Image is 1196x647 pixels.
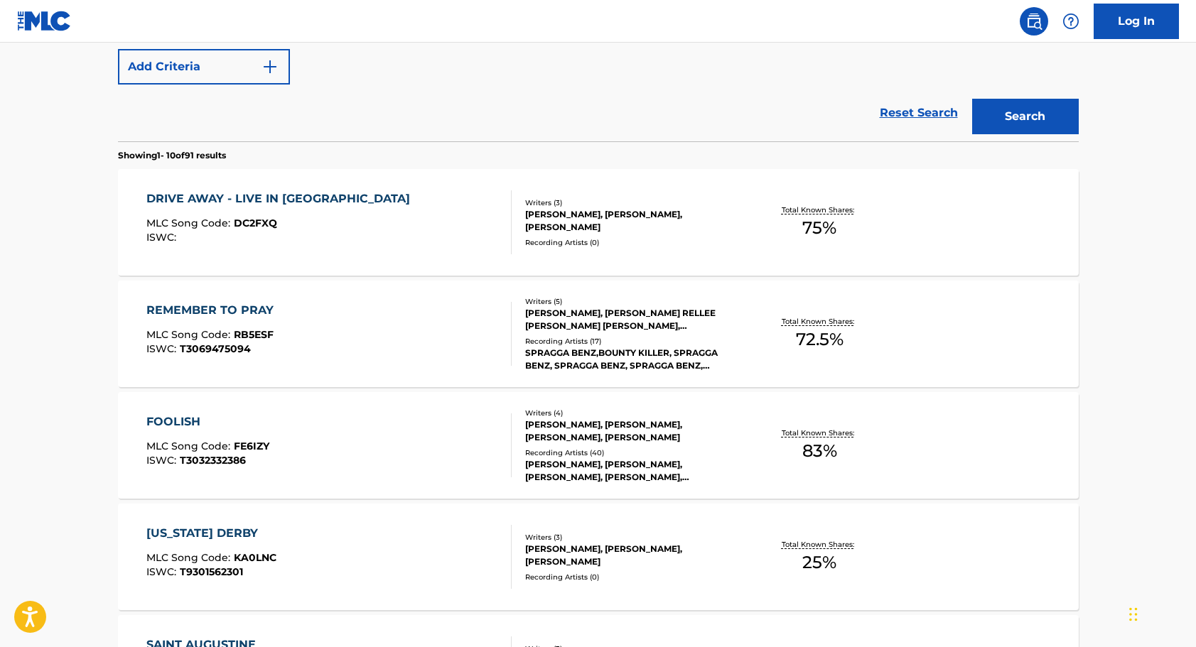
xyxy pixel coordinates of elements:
div: Writers ( 3 ) [525,197,740,208]
button: Add Criteria [118,49,290,85]
span: MLC Song Code : [146,440,234,452]
p: Showing 1 - 10 of 91 results [118,149,226,162]
a: FOOLISHMLC Song Code:FE6IZYISWC:T3032332386Writers (4)[PERSON_NAME], [PERSON_NAME], [PERSON_NAME]... [118,392,1079,499]
div: Recording Artists ( 0 ) [525,237,740,248]
iframe: Chat Widget [1125,579,1196,647]
div: [PERSON_NAME], [PERSON_NAME], [PERSON_NAME], [PERSON_NAME], [PERSON_NAME] [525,458,740,484]
div: Writers ( 4 ) [525,408,740,418]
img: MLC Logo [17,11,72,31]
div: DRIVE AWAY - LIVE IN [GEOGRAPHIC_DATA] [146,190,417,207]
button: Search [972,99,1079,134]
span: 75 % [802,215,836,241]
div: [PERSON_NAME], [PERSON_NAME] RELLEE [PERSON_NAME] [PERSON_NAME], [PERSON_NAME] [PERSON_NAME] [PER... [525,307,740,332]
span: 25 % [802,550,836,575]
span: 72.5 % [796,327,844,352]
a: [US_STATE] DERBYMLC Song Code:KA0LNCISWC:T9301562301Writers (3)[PERSON_NAME], [PERSON_NAME], [PER... [118,504,1079,610]
span: T3069475094 [180,342,251,355]
span: MLC Song Code : [146,328,234,341]
div: Writers ( 3 ) [525,532,740,543]
div: Writers ( 5 ) [525,296,740,307]
a: DRIVE AWAY - LIVE IN [GEOGRAPHIC_DATA]MLC Song Code:DC2FXQISWC:Writers (3)[PERSON_NAME], [PERSON_... [118,169,1079,276]
div: [PERSON_NAME], [PERSON_NAME], [PERSON_NAME] [525,543,740,568]
a: Log In [1094,4,1179,39]
span: ISWC : [146,342,180,355]
span: ISWC : [146,565,180,578]
span: T3032332386 [180,454,246,467]
div: [PERSON_NAME], [PERSON_NAME], [PERSON_NAME], [PERSON_NAME] [525,418,740,444]
div: Recording Artists ( 40 ) [525,447,740,458]
div: [PERSON_NAME], [PERSON_NAME], [PERSON_NAME] [525,208,740,234]
img: help [1062,13,1079,30]
span: RB5ESF [234,328,274,341]
p: Total Known Shares: [782,205,858,215]
span: KA0LNC [234,551,276,564]
span: MLC Song Code : [146,217,234,229]
div: Help [1057,7,1085,36]
p: Total Known Shares: [782,428,858,438]
div: FOOLISH [146,413,269,430]
p: Total Known Shares: [782,539,858,550]
div: [US_STATE] DERBY [146,525,276,542]
div: Drag [1129,593,1138,636]
a: Public Search [1020,7,1048,36]
div: REMEMBER TO PRAY [146,302,281,319]
img: 9d2ae6d4665cec9f34b9.svg [262,58,279,75]
div: SPRAGGA BENZ,BOUNTY KILLER, SPRAGGA BENZ, SPRAGGA BENZ, SPRAGGA BENZ, SPRAGGA BENZ [525,347,740,372]
span: FE6IZY [234,440,269,452]
p: Total Known Shares: [782,316,858,327]
div: Recording Artists ( 17 ) [525,336,740,347]
span: ISWC : [146,454,180,467]
span: DC2FXQ [234,217,277,229]
form: Search Form [118,5,1079,141]
img: search [1025,13,1043,30]
div: Recording Artists ( 0 ) [525,572,740,582]
span: 83 % [802,438,837,464]
span: MLC Song Code : [146,551,234,564]
span: T9301562301 [180,565,243,578]
a: REMEMBER TO PRAYMLC Song Code:RB5ESFISWC:T3069475094Writers (5)[PERSON_NAME], [PERSON_NAME] RELLE... [118,281,1079,387]
span: ISWC : [146,231,180,244]
a: Reset Search [873,97,965,129]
